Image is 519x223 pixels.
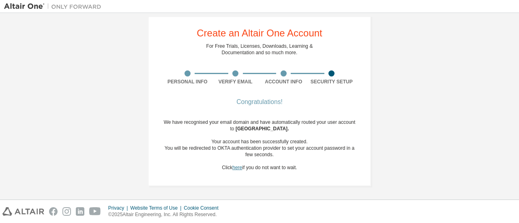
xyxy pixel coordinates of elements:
img: linkedin.svg [76,207,84,216]
div: For Free Trials, Licenses, Downloads, Learning & Documentation and so much more. [206,43,313,56]
div: Security Setup [308,79,356,85]
p: © 2025 Altair Engineering, Inc. All Rights Reserved. [108,211,223,218]
div: Personal Info [163,79,212,85]
img: instagram.svg [62,207,71,216]
img: facebook.svg [49,207,58,216]
div: Website Terms of Use [130,205,184,211]
img: altair_logo.svg [2,207,44,216]
img: youtube.svg [89,207,101,216]
div: Verify Email [212,79,260,85]
img: Altair One [4,2,105,11]
div: Privacy [108,205,130,211]
div: We have recognised your email domain and have automatically routed your user account to Click if ... [163,119,356,171]
div: Your account has been successfully created. [163,138,356,145]
span: [GEOGRAPHIC_DATA] . [236,126,289,132]
div: Cookie Consent [184,205,223,211]
div: Create an Altair One Account [197,28,322,38]
div: Congratulations! [163,100,356,104]
div: You will be redirected to OKTA authentication provider to set your account password in a few seco... [163,145,356,158]
div: Account Info [259,79,308,85]
a: here [232,165,242,170]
